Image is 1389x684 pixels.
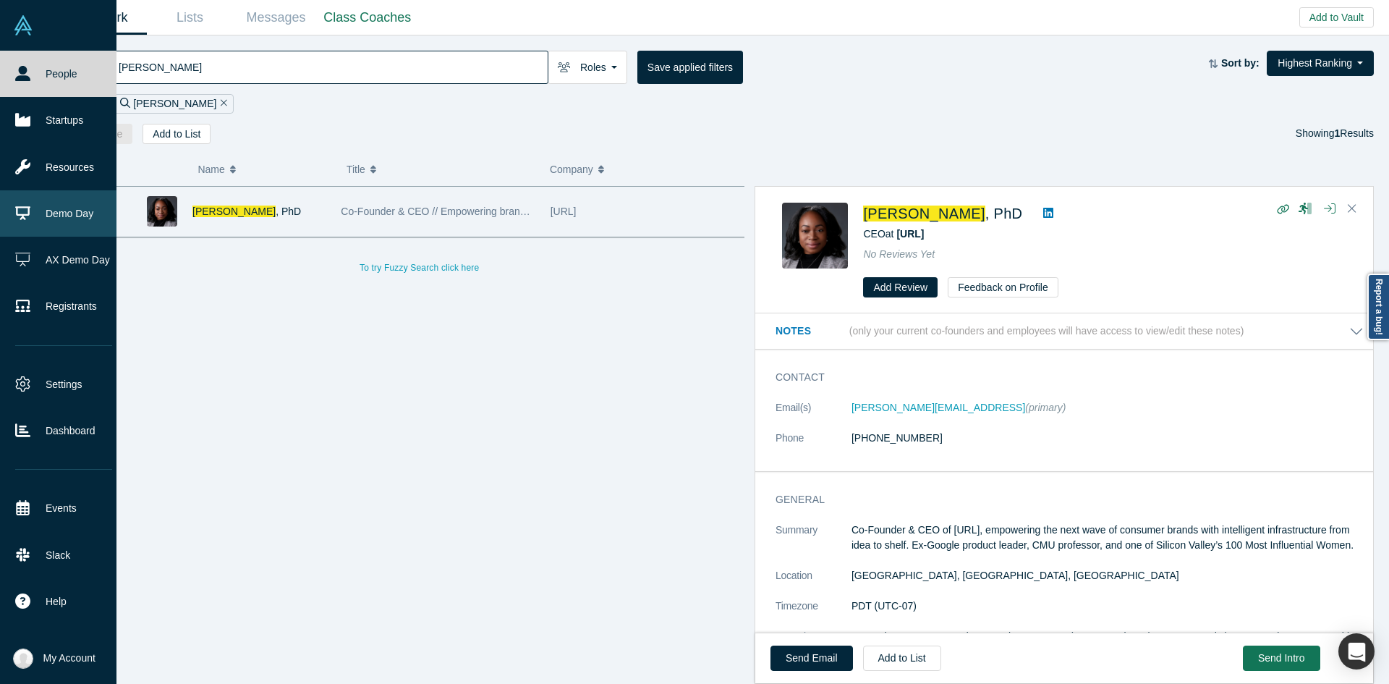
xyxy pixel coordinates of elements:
dt: Email(s) [776,400,851,431]
dt: Location [776,568,851,599]
button: Add Review [863,277,938,297]
span: Title [347,154,365,185]
div: [PERSON_NAME] [114,94,234,114]
button: Send Intro [1243,646,1320,671]
button: Notes (only your current co-founders and employees will have access to view/edit these notes) [776,324,1364,339]
a: Class Coaches [319,1,416,35]
button: Remove Filter [216,96,227,112]
span: (primary) [1025,402,1066,413]
dd: PDT (UTC-07) [851,599,1364,614]
p: Co-Founder & CEO of [URL], empowering the next wave of consumer brands with intelligent infrastru... [851,523,1364,553]
a: [PERSON_NAME], PhD [192,206,301,217]
span: , PhD [276,206,301,217]
a: [URL] [896,228,924,240]
span: [PERSON_NAME] [863,206,985,221]
button: Save applied filters [637,51,743,84]
a: [PHONE_NUMBER] [851,432,943,444]
dt: Phone [776,431,851,461]
strong: 1 [1335,127,1341,139]
img: Alchemist Vault Logo [13,15,33,35]
dt: Summary [776,523,851,568]
span: [PERSON_NAME] [192,206,276,217]
span: , PhD [985,206,1023,221]
img: Deana Anglin, PhD's Profile Image [147,196,177,227]
input: Search by name, title, company, summary, expertise, investment criteria or topics of focus [117,50,548,84]
a: [PERSON_NAME], PhD [863,206,1022,221]
button: Name [197,154,331,185]
button: Add to Vault [1299,7,1374,28]
div: Showing [1296,124,1374,144]
span: Company [550,154,593,185]
span: [URL] [551,206,577,217]
h3: General [776,492,1343,507]
h3: Notes [776,324,846,339]
button: Add to List [863,646,941,671]
img: Deana Anglin, PhD's Profile Image [782,203,848,269]
button: Company [550,154,738,185]
a: [PERSON_NAME][EMAIL_ADDRESS] [851,402,1025,413]
p: (only your current co-founders and employees will have access to view/edit these notes) [849,325,1244,337]
img: Anna Sanchez's Account [13,649,33,669]
button: Roles [548,51,627,84]
button: Add to List [143,124,211,144]
button: Title [347,154,535,185]
a: Report a bug! [1367,274,1389,340]
dd: [GEOGRAPHIC_DATA], [GEOGRAPHIC_DATA], [GEOGRAPHIC_DATA] [851,568,1364,583]
span: CEO at [863,228,924,240]
button: To try Fuzzy Search click here [349,258,489,277]
span: Co-Founder & CEO // Empowering brands with intelligent infrastructure [341,206,659,217]
dt: Expertise [776,629,851,659]
span: Name [197,154,224,185]
h3: Contact [776,370,1343,385]
button: Close [1341,198,1363,221]
span: My Account [43,651,95,666]
strong: Sort by: [1221,57,1260,69]
a: Send Email [770,646,853,671]
span: Help [46,594,67,609]
span: No Reviews Yet [863,248,935,260]
dt: Timezone [776,599,851,629]
a: Messages [233,1,319,35]
span: Innovation Strategy · Product Development · UX (User Experience) · UX Research (User Experience R... [851,630,1351,642]
button: Feedback on Profile [948,277,1058,297]
button: My Account [13,649,95,669]
span: Results [1335,127,1374,139]
button: Highest Ranking [1267,51,1374,76]
a: Lists [147,1,233,35]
